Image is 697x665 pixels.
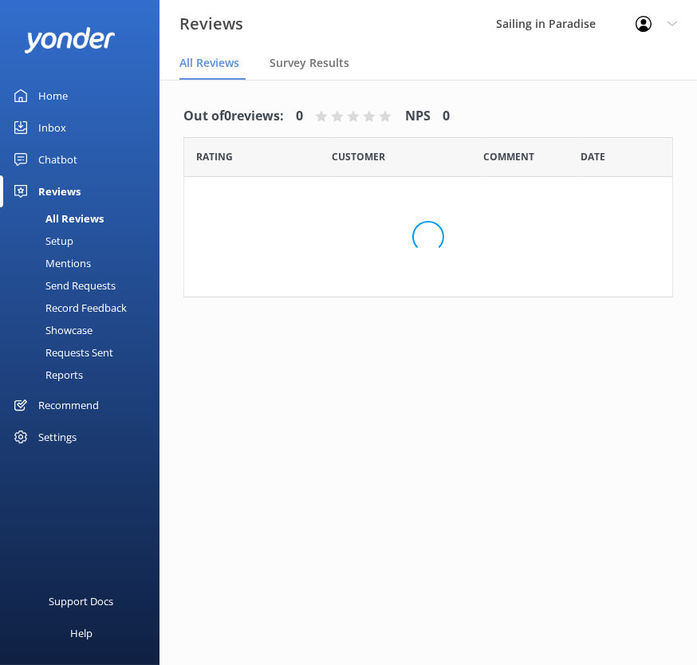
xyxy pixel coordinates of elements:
[38,389,99,421] div: Recommend
[581,149,605,164] span: Date
[10,230,159,252] a: Setup
[443,106,450,127] h4: 0
[270,55,349,71] span: Survey Results
[10,364,83,386] div: Reports
[10,319,159,341] a: Showcase
[10,274,159,297] a: Send Requests
[38,112,66,144] div: Inbox
[10,207,104,230] div: All Reviews
[10,319,93,341] div: Showcase
[10,341,113,364] div: Requests Sent
[10,297,159,319] a: Record Feedback
[10,230,73,252] div: Setup
[10,252,91,274] div: Mentions
[24,27,116,53] img: yonder-white-logo.png
[38,175,81,207] div: Reviews
[196,149,233,164] span: Date
[183,106,284,127] h4: Out of 0 reviews:
[49,585,114,617] div: Support Docs
[10,207,159,230] a: All Reviews
[332,149,385,164] span: Date
[483,149,534,164] span: Question
[10,364,159,386] a: Reports
[38,80,68,112] div: Home
[296,106,303,127] h4: 0
[70,617,93,649] div: Help
[10,297,127,319] div: Record Feedback
[179,11,243,37] h3: Reviews
[179,55,239,71] span: All Reviews
[38,421,77,453] div: Settings
[38,144,77,175] div: Chatbot
[10,274,116,297] div: Send Requests
[10,341,159,364] a: Requests Sent
[405,106,431,127] h4: NPS
[10,252,159,274] a: Mentions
